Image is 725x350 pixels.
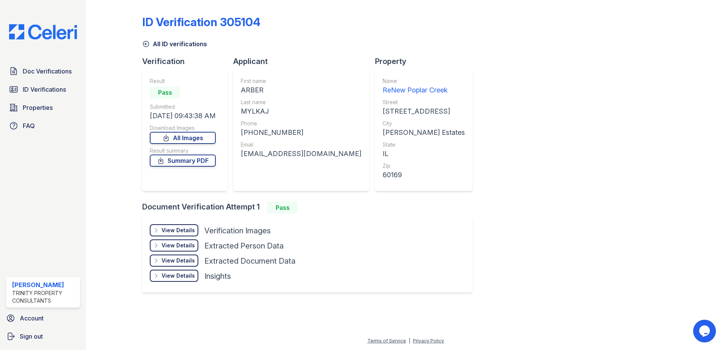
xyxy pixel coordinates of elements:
div: City [383,120,465,127]
a: ID Verifications [6,82,80,97]
div: MYLKAJ [241,106,361,117]
a: Summary PDF [150,155,216,167]
div: View Details [162,257,195,264]
a: FAQ [6,118,80,133]
div: Result summary [150,147,216,155]
a: All Images [150,132,216,144]
div: ID Verification 305104 [142,15,260,29]
div: Extracted Document Data [204,256,295,266]
div: Verification [142,56,233,67]
div: Document Verification Attempt 1 [142,202,479,214]
div: Zip [383,162,465,170]
div: Phone [241,120,361,127]
div: First name [241,77,361,85]
div: Submitted [150,103,216,111]
div: Trinity Property Consultants [12,289,77,305]
a: Account [3,311,83,326]
div: [STREET_ADDRESS] [383,106,465,117]
img: CE_Logo_Blue-a8612792a0a2168367f1c8372b55b34899dd931a85d93a1a3d3e32e68fde9ad4.png [3,24,83,39]
div: Email [241,141,361,148]
div: Insights [204,271,231,281]
div: [PERSON_NAME] [12,280,77,289]
iframe: chat widget [693,320,717,342]
a: Doc Verifications [6,64,80,79]
div: ARBER [241,85,361,95]
div: Extracted Person Data [204,241,284,251]
div: [EMAIL_ADDRESS][DOMAIN_NAME] [241,148,361,159]
div: Property [375,56,479,67]
span: Properties [23,103,53,112]
div: Download Images [150,124,216,132]
div: View Details [162,242,195,249]
div: Last name [241,98,361,106]
div: Street [383,98,465,106]
div: Applicant [233,56,375,67]
a: Terms of Service [367,338,406,344]
div: Name [383,77,465,85]
div: Pass [150,86,180,98]
div: ReNew Poplar Creek [383,85,465,95]
span: Doc Verifications [23,67,72,76]
div: View Details [162,227,195,234]
span: ID Verifications [23,85,66,94]
div: | [409,338,410,344]
a: Privacy Policy [413,338,444,344]
div: View Details [162,272,195,280]
div: Result [150,77,216,85]
span: FAQ [23,121,35,130]
div: Pass [267,202,298,214]
div: IL [383,148,465,159]
div: State [383,141,465,148]
div: Verification Images [204,225,271,236]
a: Sign out [3,329,83,344]
span: Sign out [20,332,43,341]
div: 60169 [383,170,465,180]
div: [DATE] 09:43:38 AM [150,111,216,121]
a: Properties [6,100,80,115]
span: Account [20,314,44,323]
div: [PHONE_NUMBER] [241,127,361,138]
a: Name ReNew Poplar Creek [383,77,465,95]
div: [PERSON_NAME] Estates [383,127,465,138]
a: All ID verifications [142,39,207,48]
